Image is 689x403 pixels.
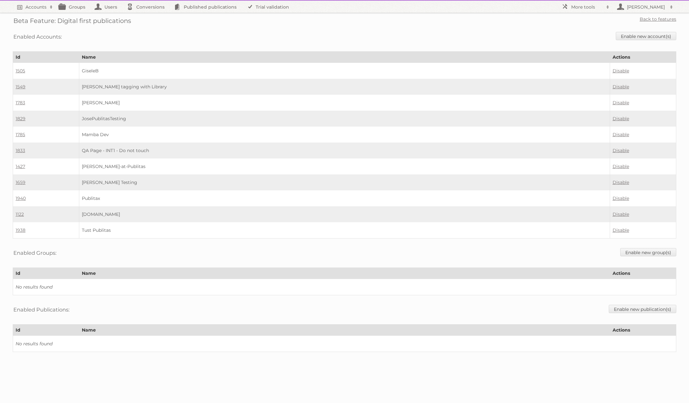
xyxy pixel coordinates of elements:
[613,116,629,121] a: Disable
[16,195,26,201] a: 1940
[13,1,56,13] a: Accounts
[613,132,629,137] a: Disable
[610,268,676,279] th: Actions
[613,100,629,106] a: Disable
[613,68,629,74] a: Disable
[79,158,610,174] td: [PERSON_NAME]-at-Publitas
[243,1,295,13] a: Trial validation
[79,174,610,190] td: [PERSON_NAME] Testing
[16,211,24,217] a: 1122
[79,127,610,143] td: Mamba Dev
[16,84,25,90] a: 1549
[613,84,629,90] a: Disable
[13,16,131,26] h2: Beta Feature: Digital first publications
[16,116,25,121] a: 1829
[13,325,79,336] th: Id
[613,180,629,185] a: Disable
[610,52,676,63] th: Actions
[625,4,667,10] h2: [PERSON_NAME]
[13,52,79,63] th: Id
[79,52,610,63] th: Name
[13,32,62,41] h3: Enabled Accounts:
[79,79,610,95] td: [PERSON_NAME] tagging with Library
[124,1,171,13] a: Conversions
[79,95,610,111] td: [PERSON_NAME]
[79,325,610,336] th: Name
[613,195,629,201] a: Disable
[171,1,243,13] a: Published publications
[79,206,610,222] td: [DOMAIN_NAME]
[79,222,610,238] td: Tust Publitas
[79,190,610,206] td: Publitax
[16,180,25,185] a: 1659
[571,4,603,10] h2: More tools
[16,148,25,153] a: 1833
[609,305,676,313] a: Enable new publication(s)
[92,1,124,13] a: Users
[558,1,613,13] a: More tools
[13,268,79,279] th: Id
[620,248,676,256] a: Enable new group(s)
[613,164,629,169] a: Disable
[16,100,25,106] a: 1783
[16,132,25,137] a: 1785
[79,143,610,158] td: QA Page - INT1 - Do not touch
[613,227,629,233] a: Disable
[16,284,53,290] i: No results found
[616,32,676,40] a: Enable new account(s)
[79,111,610,127] td: JosePublitasTesting
[16,341,53,347] i: No results found
[79,268,610,279] th: Name
[16,164,25,169] a: 1427
[79,63,610,79] td: GiseleB
[613,1,676,13] a: [PERSON_NAME]
[56,1,92,13] a: Groups
[13,305,69,314] h3: Enabled Publications:
[613,211,629,217] a: Disable
[13,248,56,258] h3: Enabled Groups:
[16,227,25,233] a: 1938
[610,325,676,336] th: Actions
[16,68,25,74] a: 1505
[25,4,46,10] h2: Accounts
[613,148,629,153] a: Disable
[640,16,676,22] a: Back to features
